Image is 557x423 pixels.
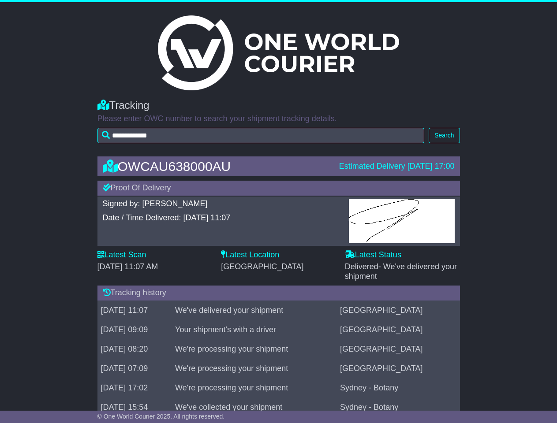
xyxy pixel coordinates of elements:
[97,114,460,124] p: Please enter OWC number to search your shipment tracking details.
[172,378,336,397] td: We're processing your shipment
[97,413,225,420] span: © One World Courier 2025. All rights reserved.
[172,397,336,417] td: We've collected your shipment
[172,359,336,378] td: We're processing your shipment
[336,359,460,378] td: [GEOGRAPHIC_DATA]
[336,397,460,417] td: Sydney - Botany
[336,301,460,320] td: [GEOGRAPHIC_DATA]
[97,359,172,378] td: [DATE] 07:09
[97,320,172,339] td: [DATE] 09:09
[172,339,336,359] td: We're processing your shipment
[221,250,279,260] label: Latest Location
[339,162,455,171] div: Estimated Delivery [DATE] 17:00
[97,250,146,260] label: Latest Scan
[97,181,460,196] div: Proof Of Delivery
[97,99,460,112] div: Tracking
[172,320,336,339] td: Your shipment's with a driver
[345,262,457,281] span: - We've delivered your shipment
[345,250,401,260] label: Latest Status
[429,128,460,143] button: Search
[103,213,340,223] div: Date / Time Delivered: [DATE] 11:07
[97,397,172,417] td: [DATE] 15:54
[97,262,158,271] span: [DATE] 11:07 AM
[103,199,340,209] div: Signed by: [PERSON_NAME]
[97,301,172,320] td: [DATE] 11:07
[97,339,172,359] td: [DATE] 08:20
[97,286,460,301] div: Tracking history
[158,15,399,90] img: Light
[98,159,335,174] div: OWCAU638000AU
[336,378,460,397] td: Sydney - Botany
[336,320,460,339] td: [GEOGRAPHIC_DATA]
[336,339,460,359] td: [GEOGRAPHIC_DATA]
[97,378,172,397] td: [DATE] 17:02
[345,262,457,281] span: Delivered
[221,262,303,271] span: [GEOGRAPHIC_DATA]
[349,199,455,243] img: GetPodImagePublic
[172,301,336,320] td: We've delivered your shipment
